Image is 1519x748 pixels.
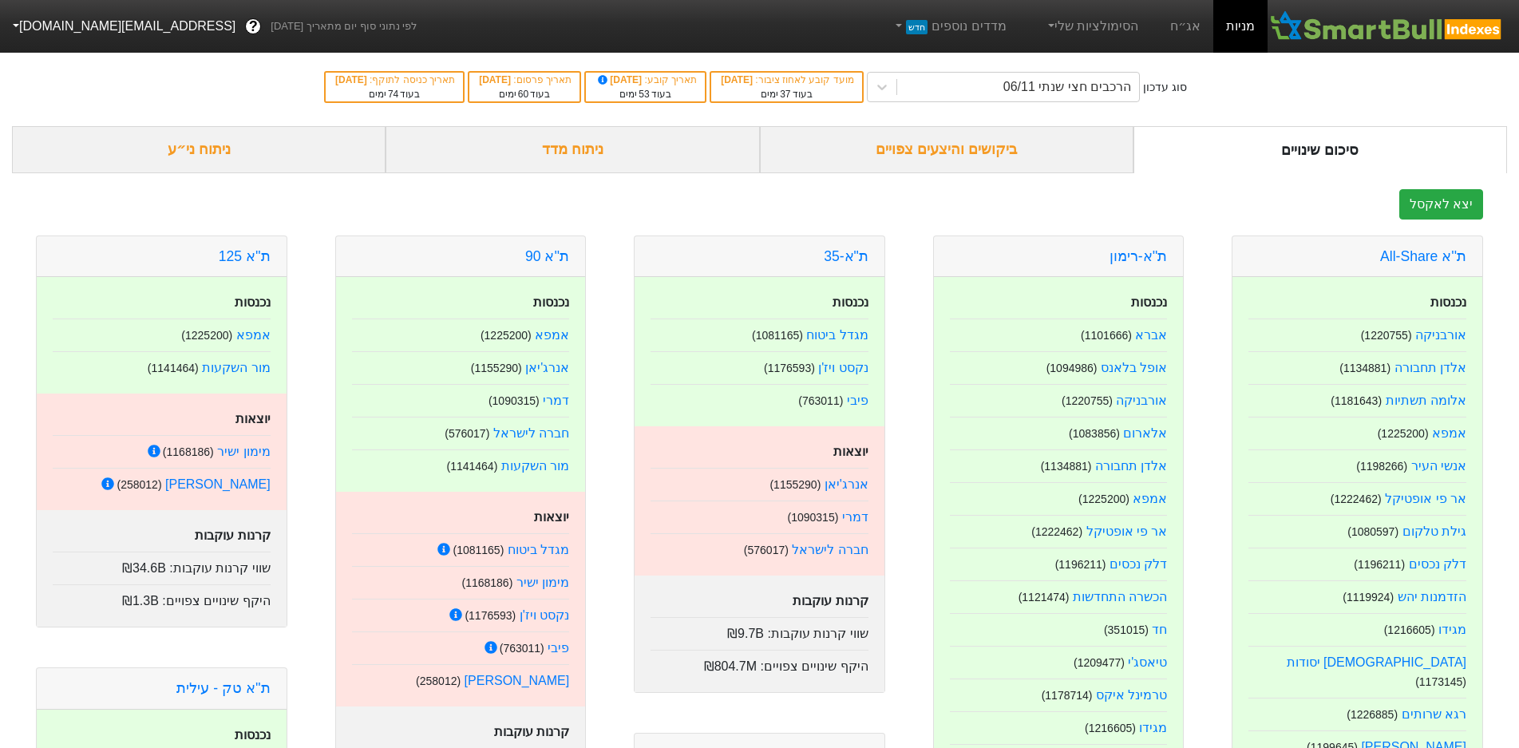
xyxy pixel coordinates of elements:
small: ( 1222462 ) [1331,493,1382,505]
small: ( 1121474 ) [1019,591,1070,604]
small: ( 351015 ) [1104,623,1149,636]
a: ת''א-רימון [1110,248,1168,264]
small: ( 1094986 ) [1046,362,1098,374]
span: [DATE] [721,74,755,85]
a: אנרג'יאן [825,477,868,491]
small: ( 576017 ) [445,427,489,440]
a: טיאסג'י [1128,655,1167,669]
a: ת''א All-Share [1380,248,1466,264]
small: ( 1083856 ) [1069,427,1120,440]
a: אנשי העיר [1411,459,1466,473]
strong: קרנות עוקבות [793,594,868,608]
a: הזדמנות יהש [1398,590,1466,604]
span: 37 [780,89,790,100]
a: מגדל ביטוח [508,543,569,556]
div: מועד קובע לאחוז ציבור : [719,73,853,87]
a: אלארום [1123,426,1167,440]
strong: נכנסות [235,295,271,309]
a: חברה לישראל [493,426,569,440]
small: ( 1226885 ) [1347,708,1398,721]
a: גילת טלקום [1402,524,1466,538]
div: שווי קרנות עוקבות : [53,552,271,578]
a: פיבי [548,641,569,655]
small: ( 1134881 ) [1041,460,1092,473]
small: ( 1178714 ) [1042,689,1093,702]
div: תאריך קובע : [594,73,697,87]
div: סוג עדכון [1143,79,1187,96]
div: שווי קרנות עוקבות : [651,617,868,643]
div: בעוד ימים [719,87,853,101]
a: אר פי אופטיקל [1086,524,1168,538]
small: ( 1220755 ) [1062,394,1113,407]
small: ( 258012 ) [416,675,461,687]
strong: נכנסות [1131,295,1167,309]
a: דלק נכסים [1409,557,1466,571]
span: 53 [639,89,649,100]
div: היקף שינויים צפויים : [53,584,271,611]
small: ( 1196211 ) [1354,558,1405,571]
strong: נכנסות [533,295,569,309]
span: [DATE] [595,74,645,85]
span: 74 [388,89,398,100]
span: [DATE] [479,74,513,85]
small: ( 1168186 ) [163,445,214,458]
small: ( 258012 ) [117,478,162,491]
a: אורבניקה [1415,328,1466,342]
div: היקף שינויים צפויים : [651,650,868,676]
small: ( 1173145 ) [1415,675,1466,688]
span: ₪9.7B [727,627,764,640]
a: אר פי אופטיקל [1385,492,1466,505]
strong: נכנסות [235,728,271,742]
div: הרכבים חצי שנתי 06/11 [1003,77,1131,97]
a: אברא [1135,328,1167,342]
span: 60 [518,89,528,100]
small: ( 1119924 ) [1343,591,1394,604]
a: מור השקעות [501,459,569,473]
span: ₪804.7M [704,659,757,673]
small: ( 1225200 ) [1378,427,1429,440]
small: ( 1209477 ) [1074,656,1125,669]
small: ( 1141464 ) [148,362,199,374]
small: ( 1081165 ) [752,329,803,342]
small: ( 1216605 ) [1085,722,1136,734]
div: סיכום שינויים [1133,126,1507,173]
span: לפי נתוני סוף יום מתאריך [DATE] [271,18,417,34]
button: יצא לאקסל [1399,189,1483,220]
a: ת''א טק - עילית [176,680,270,696]
small: ( 763011 ) [500,642,544,655]
a: אופל בלאנס [1101,361,1167,374]
div: תאריך פרסום : [477,73,572,87]
div: בעוד ימים [334,87,455,101]
a: הכשרה התחדשות [1073,590,1167,604]
small: ( 1196211 ) [1055,558,1106,571]
a: ת"א-35 [824,248,868,264]
small: ( 1141464 ) [446,460,497,473]
a: מימון ישיר [516,576,569,589]
small: ( 1181643 ) [1331,394,1382,407]
small: ( 1090315 ) [788,511,839,524]
small: ( 1101666 ) [1081,329,1132,342]
small: ( 763011 ) [798,394,843,407]
small: ( 1222462 ) [1031,525,1082,538]
small: ( 1176593 ) [764,362,815,374]
strong: קרנות עוקבות [494,725,569,738]
a: אמפא [535,328,569,342]
small: ( 1090315 ) [489,394,540,407]
a: דמרי [543,394,569,407]
small: ( 1176593 ) [465,609,516,622]
a: דלק נכסים [1110,557,1167,571]
a: טרמינל איקס [1096,688,1167,702]
strong: יוצאות [833,445,868,458]
a: אמפא [1133,492,1167,505]
small: ( 1225200 ) [181,329,232,342]
a: אלדן תחבורה [1095,459,1167,473]
a: חד [1152,623,1167,636]
a: נקסט ויז'ן [520,608,570,622]
span: ₪1.3B [122,594,159,608]
div: ניתוח מדד [386,126,759,173]
small: ( 1216605 ) [1384,623,1435,636]
a: אלומה תשתיות [1386,394,1466,407]
a: אלדן תחבורה [1394,361,1466,374]
strong: נכנסות [1430,295,1466,309]
a: ת''א 125 [219,248,271,264]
